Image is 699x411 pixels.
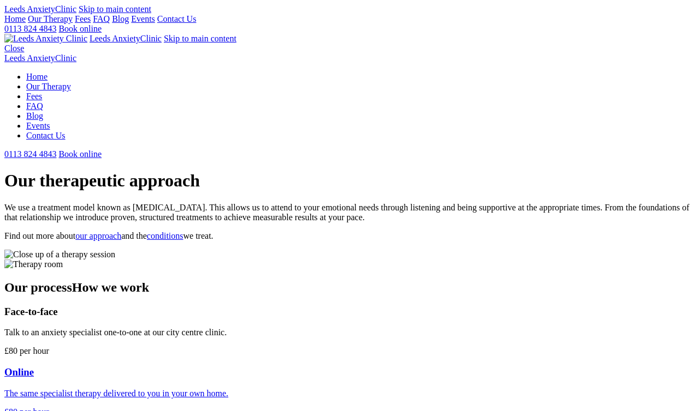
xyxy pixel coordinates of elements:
[164,34,236,43] a: Skip to main content
[4,14,26,23] a: Home
[4,53,55,63] span: Leeds Anxiety
[26,111,43,120] a: Blog
[58,24,102,33] a: Book online
[26,72,48,81] a: Home
[4,259,63,269] img: Therapy room
[4,4,76,14] a: Leeds AnxietyClinic
[4,24,56,33] a: 0113 824 4843
[4,44,24,53] a: Close
[26,92,42,101] a: Fees
[26,131,66,140] a: Contact Us
[4,171,695,191] h1: Our therapeutic approach
[147,231,183,240] a: conditions
[90,34,162,43] a: Leeds AnxietyClinic
[4,328,695,337] p: Talk to an anxiety specialist one-to-one at our city centre clinic.
[131,14,155,23] a: Events
[4,231,695,241] p: Find out more about and the we treat.
[58,149,102,159] a: Book online
[26,101,43,111] a: FAQ
[4,149,56,159] a: 0113 824 4843
[4,250,115,259] img: Close up of a therapy session
[4,306,695,318] h3: Face-to-face
[4,4,55,14] span: Leeds Anxiety
[26,121,50,130] a: Events
[26,82,71,91] a: Our Therapy
[4,53,76,63] a: Leeds AnxietyClinic
[4,203,695,222] p: We use a treatment model known as [MEDICAL_DATA]. This allows us to attend to your emotional need...
[4,280,695,295] h2: How we work
[157,14,197,23] a: Contact Us
[90,34,140,43] span: Leeds Anxiety
[28,14,73,23] a: Our Therapy
[112,14,129,23] a: Blog
[4,34,87,44] img: Leeds Anxiety Clinic
[75,231,121,240] a: our approach
[93,14,110,23] a: FAQ
[4,389,695,398] p: The same specialist therapy delivered to you in your own home.
[75,14,91,23] a: Fees
[4,346,695,356] p: £80 per hour
[4,366,695,378] h3: Online
[4,280,72,294] span: Our process
[79,4,151,14] a: Skip to main content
